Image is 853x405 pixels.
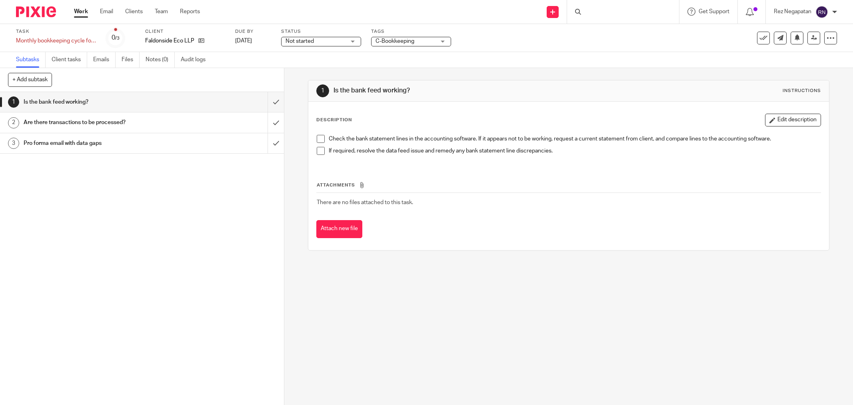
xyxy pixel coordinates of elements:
[16,28,96,35] label: Task
[16,6,56,17] img: Pixie
[145,37,194,45] p: Faldonside Eco LLP
[8,73,52,86] button: + Add subtask
[16,37,96,45] div: Monthly bookkeeping cycle for month ended ...Mar-25
[24,137,181,149] h1: Pro forma email with data gaps
[24,116,181,128] h1: Are there transactions to be processed?
[235,38,252,44] span: [DATE]
[235,28,271,35] label: Due by
[334,86,586,95] h1: Is the bank feed working?
[329,147,821,155] p: If required, resolve the data feed issue and remedy any bank statement line discrepancies.
[317,183,355,187] span: Attachments
[52,52,87,68] a: Client tasks
[180,8,200,16] a: Reports
[8,96,19,108] div: 1
[316,117,352,123] p: Description
[8,138,19,149] div: 3
[181,52,212,68] a: Audit logs
[8,117,19,128] div: 2
[329,135,821,143] p: Check the bank statement lines in the accounting software. If it appears not to be working, reque...
[286,38,314,44] span: Not started
[376,38,414,44] span: C-Bookkeeping
[24,96,181,108] h1: Is the bank feed working?
[316,84,329,97] div: 1
[74,8,88,16] a: Work
[815,6,828,18] img: svg%3E
[112,33,120,42] div: 0
[145,28,225,35] label: Client
[146,52,175,68] a: Notes (0)
[765,114,821,126] button: Edit description
[317,200,413,205] span: There are no files attached to this task.
[115,36,120,40] small: /3
[774,8,811,16] p: Rez Negapatan
[122,52,140,68] a: Files
[699,9,729,14] span: Get Support
[783,88,821,94] div: Instructions
[100,8,113,16] a: Email
[16,52,46,68] a: Subtasks
[93,52,116,68] a: Emails
[316,220,362,238] button: Attach new file
[155,8,168,16] a: Team
[371,28,451,35] label: Tags
[281,28,361,35] label: Status
[125,8,143,16] a: Clients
